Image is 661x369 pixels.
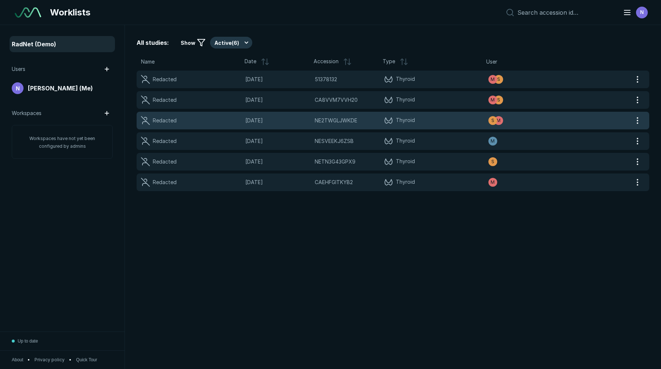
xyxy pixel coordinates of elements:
[245,158,310,166] span: [DATE]
[491,76,495,83] span: M
[137,173,632,191] a: Redacted[DATE]CAEHFGITKYB2Thyroidavatar-name
[491,97,495,103] span: M
[315,96,358,104] span: CA8VVM7VVH20
[491,158,494,165] span: S
[137,91,632,109] a: Redacted[DATE]CA8VVM7VVH20Thyroidavatar-nameavatar-name
[494,116,503,125] div: avatar-name
[488,96,497,104] div: avatar-name
[245,96,310,104] span: [DATE]
[18,338,38,344] span: Up to date
[137,38,169,47] span: All studies:
[153,178,177,186] div: Redacted
[137,153,632,171] a: Redacted[DATE]NETN3G43GPX9Thyroidavatar-name
[153,96,177,104] div: Redacted
[486,58,497,66] span: User
[488,178,497,187] div: avatar-name
[314,57,339,66] span: Accession
[496,117,501,124] span: M
[245,75,310,83] span: [DATE]
[137,132,632,150] a: Redacted[DATE]NESVEEKJ6ZSBThyroidavatar-name
[494,75,503,84] div: avatar-name
[396,116,415,125] span: Thyroid
[29,136,95,149] span: Workspaces have not yet been configured by admins
[491,117,494,124] span: S
[488,75,497,84] div: avatar-name
[28,357,30,363] span: •
[10,37,114,51] a: RadNet (Demo)
[488,137,497,146] div: avatar-name
[315,137,354,145] span: NESVEEKJ6ZSB
[28,84,93,93] span: [PERSON_NAME] (Me)
[12,109,41,117] span: Workspaces
[497,76,500,83] span: S
[497,97,500,103] span: S
[640,8,644,16] span: N
[181,39,195,47] span: Show
[517,9,614,16] input: Search accession id…
[488,116,497,125] div: avatar-name
[494,96,503,104] div: avatar-name
[15,7,41,18] img: See-Mode Logo
[10,81,114,96] a: avatar-name[PERSON_NAME] (Me)
[245,117,310,125] span: [DATE]
[315,158,355,166] span: NETN3G43GPX9
[69,357,72,363] span: •
[245,178,310,186] span: [DATE]
[315,178,353,186] span: CAEHFGITKYB2
[396,96,415,104] span: Thyroid
[76,357,97,363] button: Quick Tour
[396,75,415,84] span: Thyroid
[245,137,310,145] span: [DATE]
[12,82,24,94] div: avatar-name
[12,4,44,21] a: See-Mode Logo
[141,58,155,66] span: Name
[315,117,357,125] span: NE2TWGLJWKDE
[12,65,25,73] span: Users
[396,137,415,146] span: Thyroid
[636,7,648,18] div: avatar-name
[491,138,495,144] span: M
[210,37,252,49] button: Active(6)
[618,5,649,20] button: avatar-name
[153,158,177,166] div: Redacted
[153,117,177,125] div: Redacted
[137,112,632,129] a: Redacted[DATE]NE2TWGLJWKDEThyroidavatar-nameavatar-name
[396,157,415,166] span: Thyroid
[488,157,497,166] div: avatar-name
[153,75,177,83] div: Redacted
[245,57,256,66] span: Date
[50,6,90,19] span: Worklists
[396,178,415,187] span: Thyroid
[153,137,177,145] div: Redacted
[12,357,23,363] button: About
[12,40,56,49] span: RadNet (Demo)
[491,179,495,186] span: M
[315,75,337,83] span: 51378132
[383,57,395,66] span: Type
[35,357,65,363] a: Privacy policy
[12,332,38,350] button: Up to date
[137,71,632,88] a: Redacted[DATE]51378132Thyroidavatar-nameavatar-name
[16,85,20,92] span: N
